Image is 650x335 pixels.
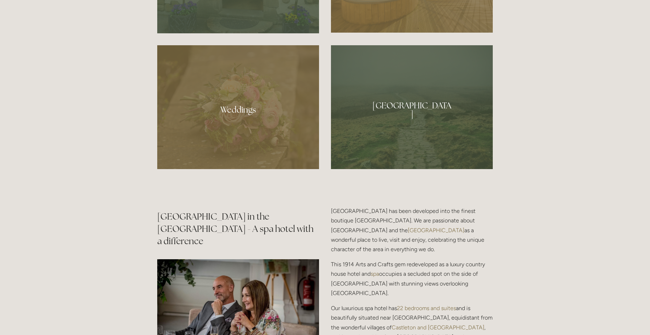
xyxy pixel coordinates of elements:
[371,270,379,277] a: spa
[392,324,484,331] a: Castleton and [GEOGRAPHIC_DATA]
[157,210,319,247] h2: [GEOGRAPHIC_DATA] in the [GEOGRAPHIC_DATA] - A spa hotel with a difference
[157,45,319,169] a: Bouquet of flowers at Losehill Hotel
[331,206,493,254] p: [GEOGRAPHIC_DATA] has been developed into the finest boutique [GEOGRAPHIC_DATA]. We are passionat...
[331,45,493,169] a: Peak District path, Losehill hotel
[408,227,464,234] a: [GEOGRAPHIC_DATA]
[331,260,493,298] p: This 1914 Arts and Crafts gem redeveloped as a luxury country house hotel and occupies a secluded...
[397,305,456,311] a: 22 bedrooms and suites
